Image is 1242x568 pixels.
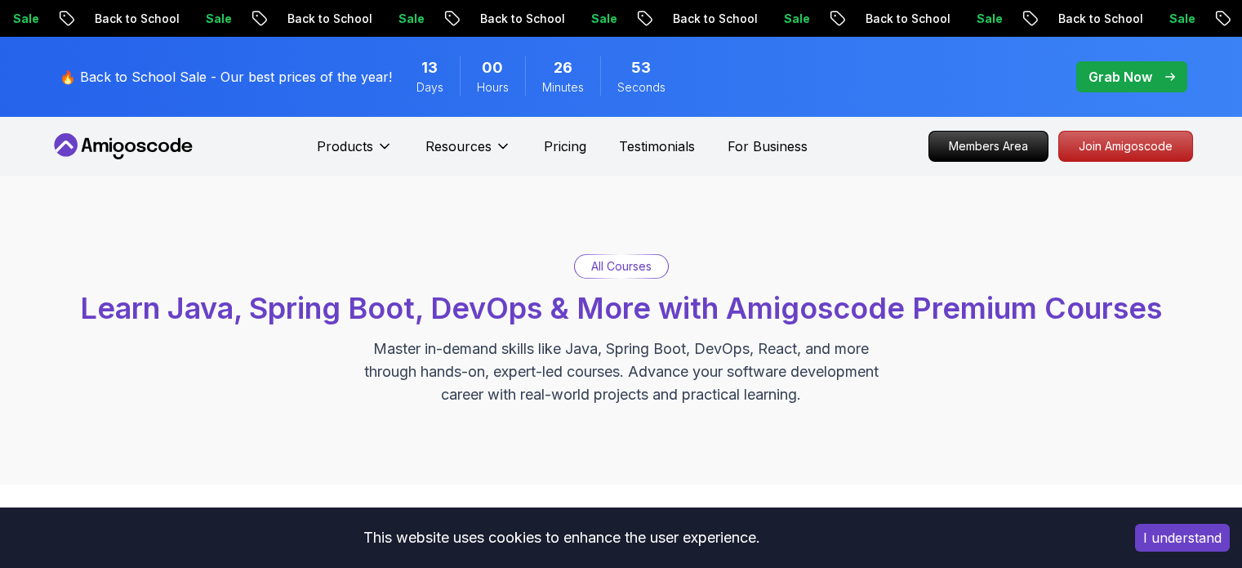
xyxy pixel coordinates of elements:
[1058,131,1193,162] a: Join Amigoscode
[381,11,434,27] p: Sale
[60,67,392,87] p: 🔥 Back to School Sale - Our best prices of the year!
[421,56,438,79] span: 13 Days
[619,136,695,156] a: Testimonials
[959,11,1012,27] p: Sale
[1152,11,1204,27] p: Sale
[347,338,896,406] p: Master in-demand skills like Java, Spring Boot, DevOps, React, and more through hands-on, expert-...
[656,11,767,27] p: Back to School
[631,56,651,79] span: 53 Seconds
[78,11,189,27] p: Back to School
[416,79,443,96] span: Days
[1135,524,1230,552] button: Accept cookies
[544,136,586,156] a: Pricing
[929,132,1048,161] p: Members Area
[617,79,666,96] span: Seconds
[928,131,1048,162] a: Members Area
[425,136,492,156] p: Resources
[477,79,509,96] span: Hours
[1041,11,1152,27] p: Back to School
[1059,132,1192,161] p: Join Amigoscode
[574,11,626,27] p: Sale
[12,520,1111,556] div: This website uses cookies to enhance the user experience.
[554,56,572,79] span: 26 Minutes
[767,11,819,27] p: Sale
[270,11,381,27] p: Back to School
[848,11,959,27] p: Back to School
[80,290,1162,326] span: Learn Java, Spring Boot, DevOps & More with Amigoscode Premium Courses
[317,136,373,156] p: Products
[591,258,652,275] p: All Courses
[728,136,808,156] a: For Business
[482,56,503,79] span: 0 Hours
[317,136,393,169] button: Products
[425,136,511,169] button: Resources
[542,79,584,96] span: Minutes
[189,11,241,27] p: Sale
[1088,67,1152,87] p: Grab Now
[463,11,574,27] p: Back to School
